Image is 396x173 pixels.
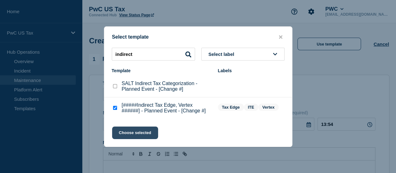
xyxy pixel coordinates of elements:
[122,81,212,92] p: SALT Indirect Tax Categorization - Planned Event - [Change #]
[122,102,212,114] p: [#####Indirect Tax Edge, Vertex ######] - Planned Event - [Change #]
[218,104,244,111] span: Tax Edge
[104,34,292,40] div: Select template
[218,68,285,73] div: Labels
[277,34,284,40] button: close button
[201,48,285,61] button: Select label
[113,106,117,110] input: [#####Indirect Tax Edge, Vertex ######] - Planned Event - [Change #] checkbox
[244,104,258,111] span: ITE
[113,84,117,88] input: SALT Indirect Tax Categorization - Planned Event - [Change #] checkbox
[112,68,212,73] div: Template
[258,104,279,111] span: Vertex
[112,48,195,61] input: Search templates & labels
[208,51,237,57] span: Select label
[112,127,158,139] button: Choose selected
